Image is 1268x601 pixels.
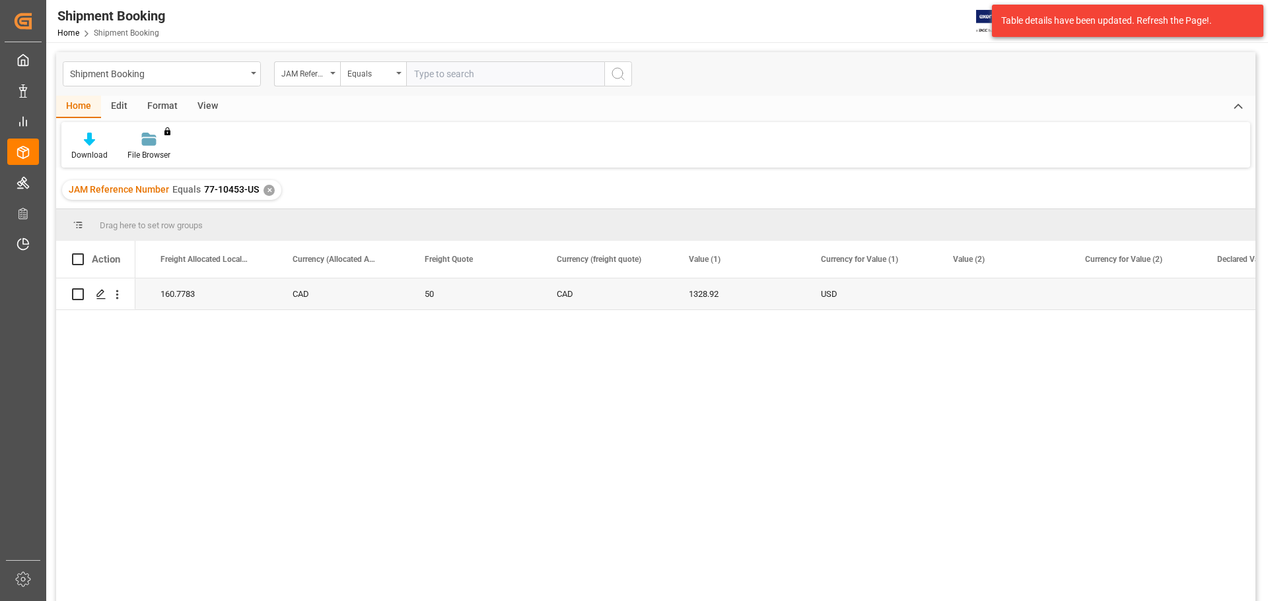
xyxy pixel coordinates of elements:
span: Value (2) [953,255,985,264]
div: 50 [409,278,541,309]
a: Home [57,28,79,38]
span: JAM Reference Number [69,184,169,195]
div: CAD [277,278,409,309]
span: Currency for Value (1) [821,255,898,264]
div: Shipment Booking [57,6,165,26]
div: Format [137,96,188,118]
span: Currency (Allocated Amounts) [293,255,381,264]
div: Shipment Booking [70,65,246,81]
img: Exertis%20JAM%20-%20Email%20Logo.jpg_1722504956.jpg [976,10,1022,33]
div: JAM Reference Number [281,65,326,80]
div: View [188,96,228,118]
div: Edit [101,96,137,118]
span: Freight Quote [425,255,473,264]
span: Drag here to set row groups [100,220,203,230]
div: CAD [541,278,673,309]
span: Currency (freight quote) [557,255,641,264]
button: open menu [340,61,406,86]
div: USD [805,278,937,309]
input: Type to search [406,61,604,86]
div: 1328.92 [673,278,805,309]
div: Download [71,149,108,161]
div: 160.7783 [145,278,277,309]
span: Equals [172,184,201,195]
div: ✕ [264,185,275,196]
button: open menu [274,61,340,86]
span: 77-10453-US [204,184,259,195]
div: Press SPACE to select this row. [56,278,135,310]
button: search button [604,61,632,86]
div: Table details have been updated. Refresh the Page!. [1001,14,1244,28]
div: Home [56,96,101,118]
div: Equals [347,65,392,80]
button: open menu [63,61,261,86]
span: Currency for Value (2) [1085,255,1162,264]
span: Freight Allocated Local Amount [160,255,249,264]
div: Action [92,253,120,265]
span: Value (1) [689,255,721,264]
